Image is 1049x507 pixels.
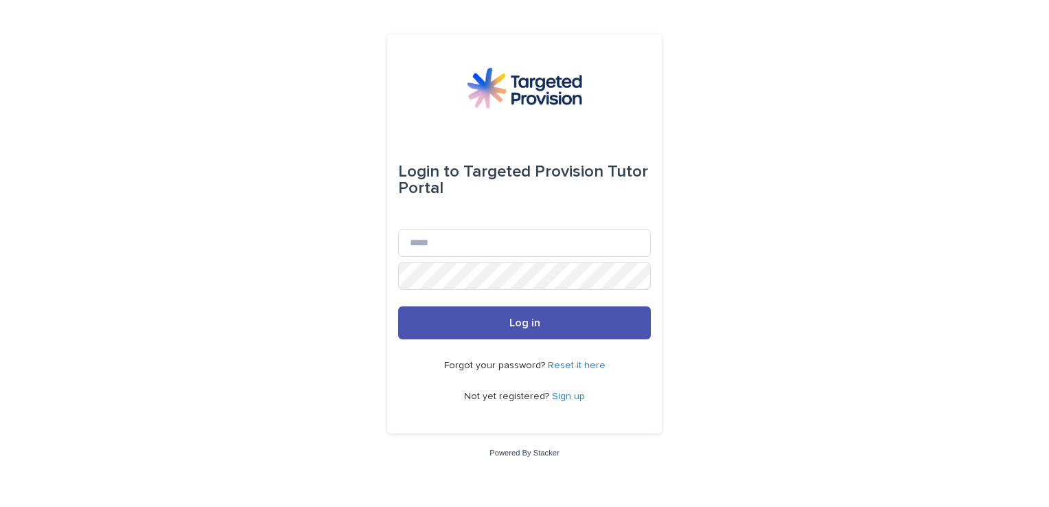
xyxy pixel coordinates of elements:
[489,449,559,457] a: Powered By Stacker
[444,361,548,370] span: Forgot your password?
[509,317,540,328] span: Log in
[548,361,606,370] a: Reset it here
[398,306,651,339] button: Log in
[398,164,459,180] span: Login to
[467,67,582,109] img: M5nRWzHhSzIhMunXDL62
[398,153,651,207] div: Targeted Provision Tutor Portal
[552,392,585,401] a: Sign up
[464,392,552,401] span: Not yet registered?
